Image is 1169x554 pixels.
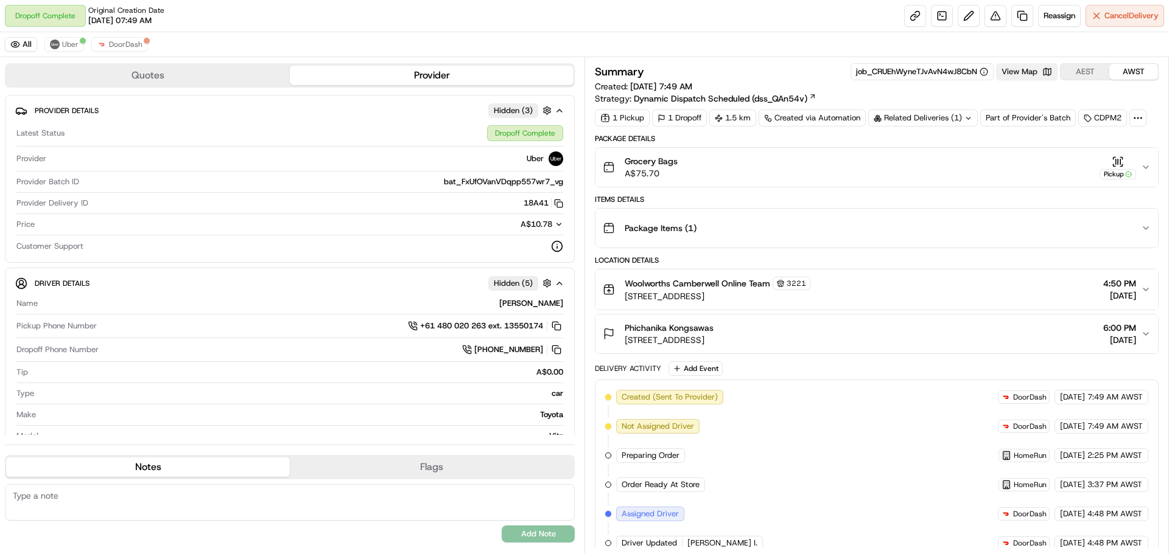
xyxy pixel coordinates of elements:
[420,320,543,331] span: +61 480 020 263 ext. 13550174
[1087,508,1142,519] span: 4:48 PM AWST
[408,319,563,333] a: +61 480 020 263 ext. 13550174
[595,195,1159,204] div: Items Details
[290,457,574,477] button: Flags
[33,367,563,378] div: A$0.00
[1001,538,1011,548] img: doordash_logo_v2.png
[43,431,563,441] div: Vitz
[625,167,678,179] span: A$75.70
[630,81,692,92] span: [DATE] 7:49 AM
[1109,64,1158,80] button: AWST
[709,109,756,126] div: 1.5 km
[549,151,563,166] img: uber-new-logo.jpeg
[1103,277,1136,289] span: 4:50 PM
[16,388,34,399] span: Type
[1060,508,1085,519] span: [DATE]
[16,176,79,187] span: Provider Batch ID
[109,40,142,49] span: DoorDash
[16,128,65,139] span: Latest Status
[16,198,88,209] span: Provider Delivery ID
[1100,156,1136,179] button: Pickup
[521,219,552,229] span: A$10.78
[625,322,714,334] span: Phichanika Kongsawas
[488,103,555,118] button: Hidden (3)
[527,153,544,164] span: Uber
[16,241,83,252] span: Customer Support
[16,219,35,230] span: Price
[1013,392,1047,402] span: DoorDash
[622,538,677,549] span: Driver Updated
[35,106,99,116] span: Provider Details
[1060,392,1085,403] span: [DATE]
[5,37,37,52] button: All
[1078,109,1127,126] div: CDPM2
[1013,509,1047,519] span: DoorDash
[16,431,38,441] span: Model
[625,222,697,234] span: Package Items ( 1 )
[634,92,816,105] a: Dynamic Dispatch Scheduled (dss_QAn54v)
[15,273,564,293] button: Driver DetailsHidden (5)
[462,343,563,356] button: [PHONE_NUMBER]
[1061,64,1109,80] button: AEST
[1060,421,1085,432] span: [DATE]
[16,320,97,331] span: Pickup Phone Number
[1001,392,1011,402] img: doordash_logo_v2.png
[44,37,84,52] button: Uber
[88,15,152,26] span: [DATE] 07:49 AM
[595,269,1158,310] button: Woolworths Camberwell Online Team3221[STREET_ADDRESS]4:50 PM[DATE]
[595,92,816,105] div: Strategy:
[35,279,90,288] span: Driver Details
[595,314,1158,353] button: Phichanika Kongsawas[STREET_ADDRESS]6:00 PM[DATE]
[1087,421,1143,432] span: 7:49 AM AWST
[996,63,1058,80] button: View Map
[1100,169,1136,179] div: Pickup
[50,40,60,49] img: uber-new-logo.jpeg
[41,409,563,420] div: Toyota
[488,275,555,291] button: Hidden (5)
[1060,538,1085,549] span: [DATE]
[1103,334,1136,346] span: [DATE]
[622,421,694,432] span: Not Assigned Driver
[444,176,563,187] span: bat_FxUfOVanVDqpp557wr7_vg
[625,290,810,302] span: [STREET_ADDRESS]
[868,109,978,126] div: Related Deliveries (1)
[787,279,806,288] span: 3221
[16,409,36,420] span: Make
[595,255,1159,265] div: Location Details
[622,508,679,519] span: Assigned Driver
[97,40,107,49] img: doordash_logo_v2.png
[88,5,164,15] span: Original Creation Date
[625,277,770,289] span: Woolworths Camberwell Online Team
[15,100,564,120] button: Provider DetailsHidden (3)
[595,80,692,92] span: Created:
[1087,538,1142,549] span: 4:48 PM AWST
[1001,509,1011,519] img: doordash_logo_v2.png
[91,37,148,52] button: DoorDash
[524,198,563,209] button: 18A41
[595,109,650,126] div: 1 Pickup
[1038,5,1081,27] button: Reassign
[669,361,723,376] button: Add Event
[1087,450,1142,461] span: 2:25 PM AWST
[494,105,533,116] span: Hidden ( 3 )
[1001,421,1011,431] img: doordash_logo_v2.png
[1104,10,1159,21] span: Cancel Delivery
[856,66,988,77] button: job_CRUEhWyneTJvAvN4wJ8CbN
[1103,289,1136,302] span: [DATE]
[16,298,38,309] span: Name
[1013,538,1047,548] span: DoorDash
[625,155,678,167] span: Grocery Bags
[759,109,866,126] a: Created via Automation
[595,148,1158,187] button: Grocery BagsA$75.70Pickup
[6,457,290,477] button: Notes
[595,66,644,77] h3: Summary
[494,278,533,289] span: Hidden ( 5 )
[1060,450,1085,461] span: [DATE]
[1044,10,1075,21] span: Reassign
[595,134,1159,144] div: Package Details
[622,479,700,490] span: Order Ready At Store
[290,66,574,85] button: Provider
[625,334,714,346] span: [STREET_ADDRESS]
[1013,421,1047,431] span: DoorDash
